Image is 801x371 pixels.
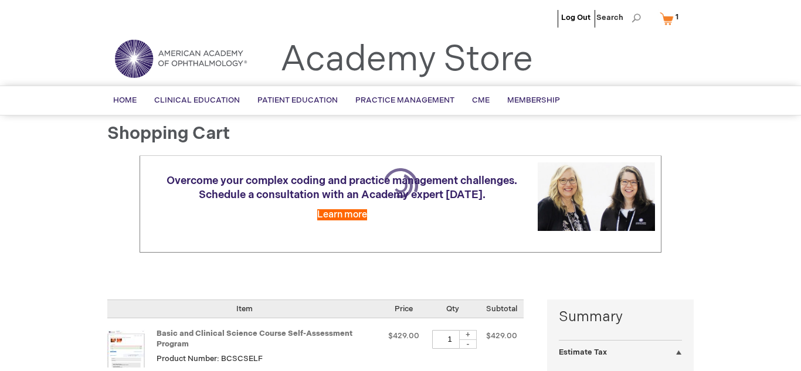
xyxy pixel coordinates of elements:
span: Shopping Cart [107,123,230,144]
strong: Summary [559,307,682,327]
span: Search [596,6,641,29]
span: $429.00 [486,331,517,341]
span: Overcome your complex coding and practice management challenges. Schedule a consultation with an ... [167,175,517,201]
img: Schedule a consultation with an Academy expert today [538,162,655,231]
span: Patient Education [257,96,338,105]
a: Learn more [317,209,367,220]
span: Practice Management [355,96,454,105]
span: Price [395,304,413,314]
div: - [459,339,477,349]
a: Log Out [561,13,590,22]
span: Subtotal [486,304,517,314]
a: Basic and Clinical Science Course Self-Assessment Program [157,329,352,349]
input: Qty [432,330,467,349]
span: CME [472,96,490,105]
span: $429.00 [388,331,419,341]
div: + [459,330,477,340]
span: Item [236,304,253,314]
a: Academy Store [280,39,533,81]
a: 1 [657,8,686,29]
span: 1 [676,12,678,22]
span: Home [113,96,137,105]
span: Qty [446,304,459,314]
strong: Estimate Tax [559,348,607,357]
span: Membership [507,96,560,105]
img: Basic and Clinical Science Course Self-Assessment Program [107,330,145,367]
span: Product Number: BCSCSELF [157,354,263,363]
span: Clinical Education [154,96,240,105]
